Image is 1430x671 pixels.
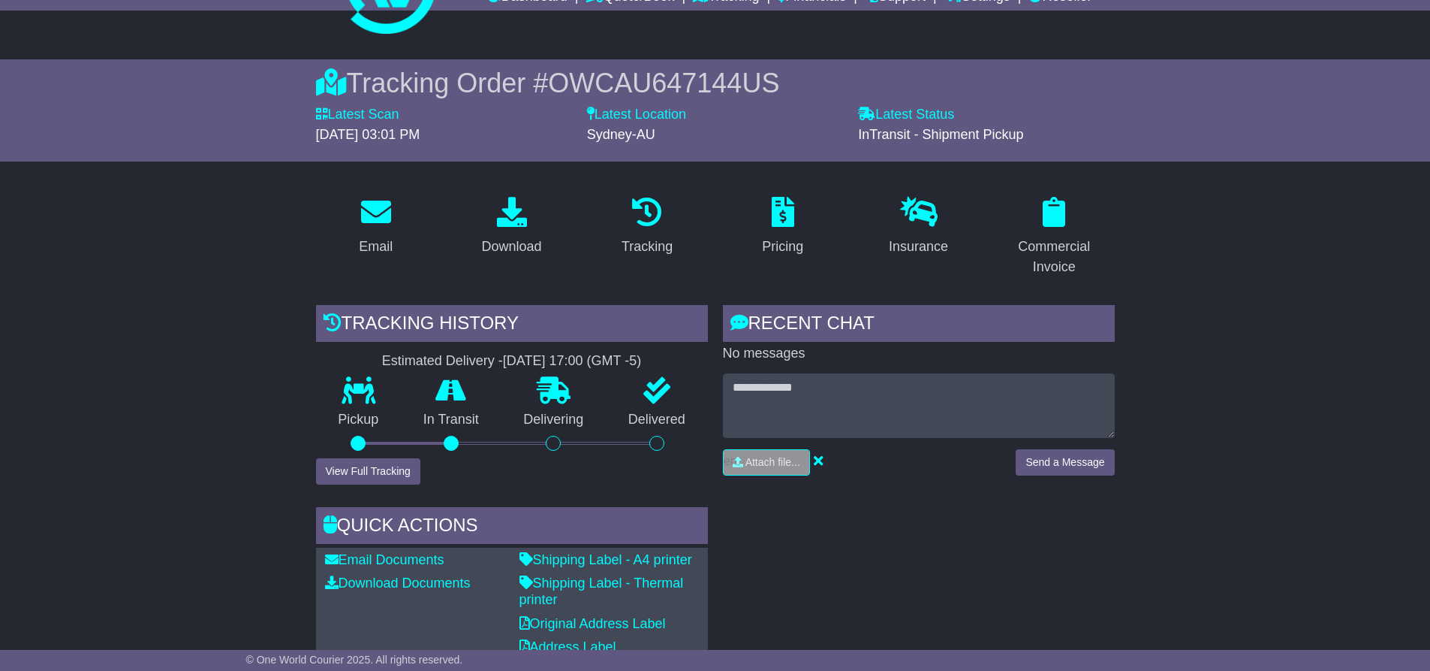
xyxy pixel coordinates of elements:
[316,305,708,346] div: Tracking history
[606,412,708,428] p: Delivered
[503,353,641,370] div: [DATE] 17:00 (GMT -5)
[587,107,686,123] label: Latest Location
[587,127,655,142] span: Sydney-AU
[359,237,393,257] div: Email
[612,192,682,262] a: Tracking
[316,67,1115,99] div: Tracking Order #
[858,107,954,123] label: Latest Status
[316,353,708,370] div: Estimated Delivery -
[994,192,1115,283] a: Commercial Invoice
[481,237,541,257] div: Download
[246,654,463,666] span: © One World Courier 2025. All rights reserved.
[723,346,1115,362] p: No messages
[723,305,1115,346] div: RECENT CHAT
[325,552,444,567] a: Email Documents
[316,412,402,428] p: Pickup
[879,192,958,262] a: Insurance
[519,616,666,631] a: Original Address Label
[1004,237,1105,277] div: Commercial Invoice
[316,107,399,123] label: Latest Scan
[519,576,684,607] a: Shipping Label - Thermal printer
[548,68,779,98] span: OWCAU647144US
[325,576,471,591] a: Download Documents
[316,127,420,142] span: [DATE] 03:01 PM
[519,639,616,654] a: Address Label
[471,192,551,262] a: Download
[316,507,708,548] div: Quick Actions
[401,412,501,428] p: In Transit
[762,237,803,257] div: Pricing
[858,127,1023,142] span: InTransit - Shipment Pickup
[622,237,673,257] div: Tracking
[889,237,948,257] div: Insurance
[349,192,402,262] a: Email
[501,412,607,428] p: Delivering
[519,552,692,567] a: Shipping Label - A4 printer
[752,192,813,262] a: Pricing
[1016,449,1114,476] button: Send a Message
[316,458,420,485] button: View Full Tracking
